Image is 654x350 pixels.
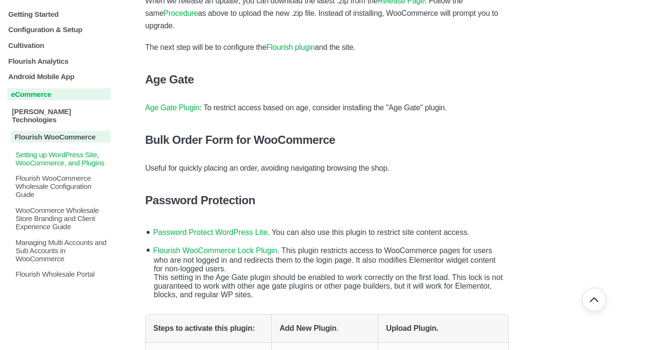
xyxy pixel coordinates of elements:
a: Android Mobile App [7,72,111,81]
h4: Password Protection [145,194,509,207]
a: Cultivation [7,41,111,49]
a: Flourish WooCommerce Wholesale Configuration Guide [7,174,111,198]
a: Flourish plugin [266,43,315,51]
p: Flourish WooCommerce Wholesale Configuration Guide [14,174,111,198]
p: WooCommerce Wholesale Store Branding and Client Experience Guide [14,206,111,231]
h4: Age Gate [145,73,509,86]
a: Flourish Wholesale Portal User Guide for Buyers [7,270,111,286]
p: . [279,322,370,335]
p: The next step will be to configure the and the site. [145,41,509,54]
p: Setting up WordPress Site, WooCommerce, and Plugins [14,150,111,166]
a: eCommerce [7,88,111,100]
a: Password Protect WordPress Lite [153,228,267,236]
a: Procedure [163,9,198,17]
p: Useful for quickly placing an order, avoiding navigating browsing the shop. [145,162,509,175]
a: Getting Started [7,10,111,18]
a: Configuration & Setup [7,25,111,34]
a: Managing Multi Accounts and Sub Accounts in WooCommerce [7,238,111,262]
button: Go back to top of document [582,288,606,312]
a: Flourish WooCommerce [7,131,111,143]
p: Flourish WooCommerce [11,131,111,143]
strong: o activate this plugin: [178,324,255,332]
li: . You can also use this plugin to restrict site content access. [150,222,509,241]
a: [PERSON_NAME] Technologies [7,107,111,124]
a: WooCommerce Wholesale Store Branding and Client Experience Guide [7,206,111,231]
a: Flourish WooCommerce Lock Plugin [153,246,277,255]
p: Flourish Wholesale Portal User Guide for Buyers [14,270,111,286]
p: Managing Multi Accounts and Sub Accounts in WooCommerce [14,238,111,262]
h4: Bulk Order Form for WooCommerce [145,133,509,147]
a: Age Gate Plugin [145,104,200,112]
a: Flourish Analytics [7,57,111,65]
strong: Upload Plugin. [386,324,438,332]
strong: Steps t [153,324,178,332]
p: [PERSON_NAME] Technologies [11,107,111,124]
strong: Add New Plugin [279,324,336,332]
a: Setting up WordPress Site, WooCommerce, and Plugins [7,150,111,166]
li: . This plugin restricts access to WooCommerce pages for users who are not logged in and redirects... [150,240,509,302]
p: : To restrict access based on age, consider installing the "Age Gate" plugin. [145,102,509,114]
